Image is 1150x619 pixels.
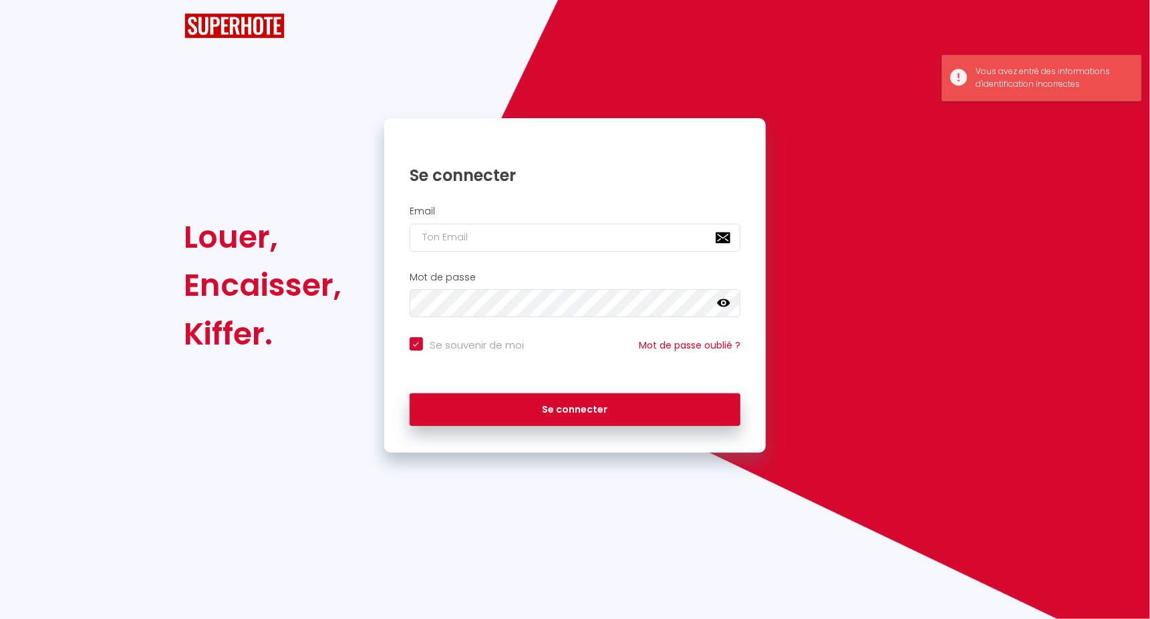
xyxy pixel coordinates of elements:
div: Kiffer. [184,310,342,358]
a: Mot de passe oublié ? [639,339,740,352]
img: SuperHote logo [184,13,285,38]
h2: Email [410,206,741,217]
button: Se connecter [410,393,741,427]
input: Ton Email [410,224,741,252]
button: Ouvrir le widget de chat LiveChat [11,5,51,45]
div: Encaisser, [184,261,342,309]
h1: Se connecter [410,165,741,186]
div: Vous avez entré des informations d'identification incorrectes [976,65,1128,91]
div: Louer, [184,213,342,261]
h2: Mot de passe [410,272,741,283]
